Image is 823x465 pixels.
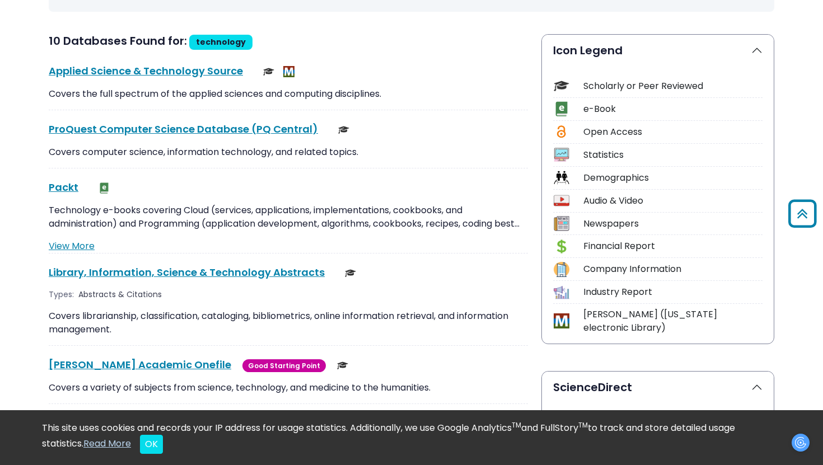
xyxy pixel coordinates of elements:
[512,420,521,430] sup: TM
[49,381,528,394] p: Covers a variety of subjects from science, technology, and medicine to the humanities.
[583,239,763,253] div: Financial Report
[78,289,164,300] div: Abstracts & Citations
[140,435,163,454] button: Close
[583,148,763,162] div: Statistics
[583,125,763,139] div: Open Access
[49,145,528,159] p: Covers computer science, information technology, and related topics.
[554,193,569,208] img: Icon Audio & Video
[554,262,569,277] img: Icon Company Information
[542,35,774,66] button: Icon Legend
[554,101,569,116] img: Icon e-Book
[583,285,763,299] div: Industry Report
[554,147,569,162] img: Icon Statistics
[337,360,348,371] img: Scholarly or Peer Reviewed
[583,79,763,93] div: Scholarly or Peer Reviewed
[554,239,569,254] img: Icon Financial Report
[49,87,528,101] p: Covers the full spectrum of the applied sciences and computing disciplines.
[583,102,763,116] div: e-Book
[583,171,763,185] div: Demographics
[49,33,187,49] span: 10 Databases Found for:
[49,358,231,372] a: [PERSON_NAME] Academic Onefile
[542,372,774,403] button: ScienceDirect
[242,359,326,372] span: Good Starting Point
[49,204,528,231] p: Technology e-books covering Cloud (services, applications, implementations, cookbooks, and admini...
[583,217,763,231] div: Newspapers
[554,285,569,300] img: Icon Industry Report
[345,267,356,279] img: Scholarly or Peer Reviewed
[554,313,569,328] img: Icon MeL (Michigan electronic Library)
[49,289,74,300] span: Types:
[196,36,246,48] span: technology
[554,216,569,231] img: Icon Newspapers
[283,66,294,77] img: MeL (Michigan electronic Library)
[263,66,274,77] img: Scholarly or Peer Reviewed
[554,170,569,185] img: Icon Demographics
[583,194,763,208] div: Audio & Video
[49,180,78,194] a: Packt
[49,239,95,252] a: View More
[578,420,588,430] sup: TM
[338,124,349,135] img: Scholarly or Peer Reviewed
[49,265,325,279] a: Library, Information, Science & Technology Abstracts
[49,122,318,136] a: ProQuest Computer Science Database (PQ Central)
[49,64,243,78] a: Applied Science & Technology Source
[99,182,110,194] img: e-Book
[554,124,568,139] img: Icon Open Access
[583,262,763,276] div: Company Information
[583,308,763,335] div: [PERSON_NAME] ([US_STATE] electronic Library)
[42,421,781,454] div: This site uses cookies and records your IP address for usage statistics. Additionally, we use Goo...
[554,78,569,93] img: Icon Scholarly or Peer Reviewed
[83,437,131,450] a: Read More
[784,204,820,223] a: Back to Top
[49,309,528,336] p: Covers librarianship, classification, cataloging, bibliometrics, online information retrieval, an...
